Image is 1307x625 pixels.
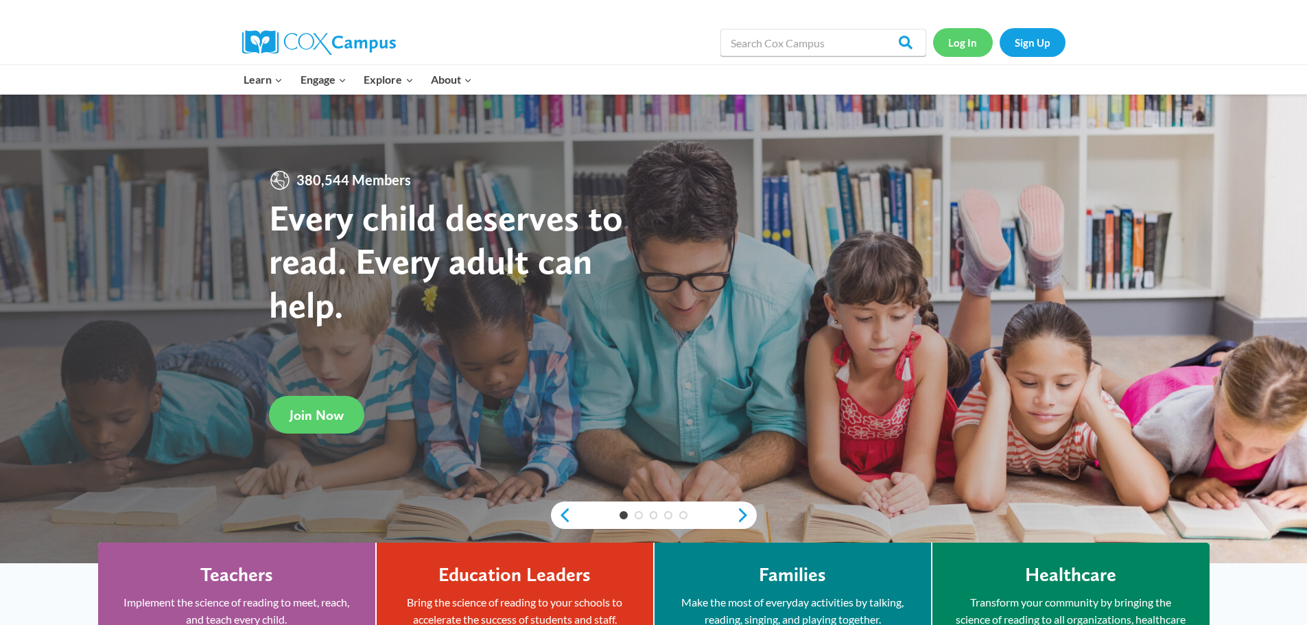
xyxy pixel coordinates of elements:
h4: Families [759,563,826,587]
button: Child menu of Engage [292,65,355,94]
button: Child menu of About [422,65,481,94]
button: Child menu of Learn [235,65,292,94]
img: Cox Campus [242,30,396,55]
span: 380,544 Members [291,169,416,191]
a: Join Now [269,396,364,434]
div: content slider buttons [551,502,757,529]
button: Child menu of Explore [355,65,423,94]
a: 3 [650,511,658,519]
h4: Teachers [200,563,273,587]
a: 5 [679,511,687,519]
span: Join Now [290,407,344,423]
a: Sign Up [1000,28,1065,56]
strong: Every child deserves to read. Every adult can help. [269,196,623,327]
a: 1 [620,511,628,519]
a: next [736,507,757,523]
h4: Education Leaders [438,563,591,587]
a: 4 [664,511,672,519]
input: Search Cox Campus [720,29,926,56]
nav: Secondary Navigation [933,28,1065,56]
a: Log In [933,28,993,56]
nav: Primary Navigation [235,65,481,94]
a: 2 [635,511,643,519]
h4: Healthcare [1025,563,1116,587]
a: previous [551,507,572,523]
